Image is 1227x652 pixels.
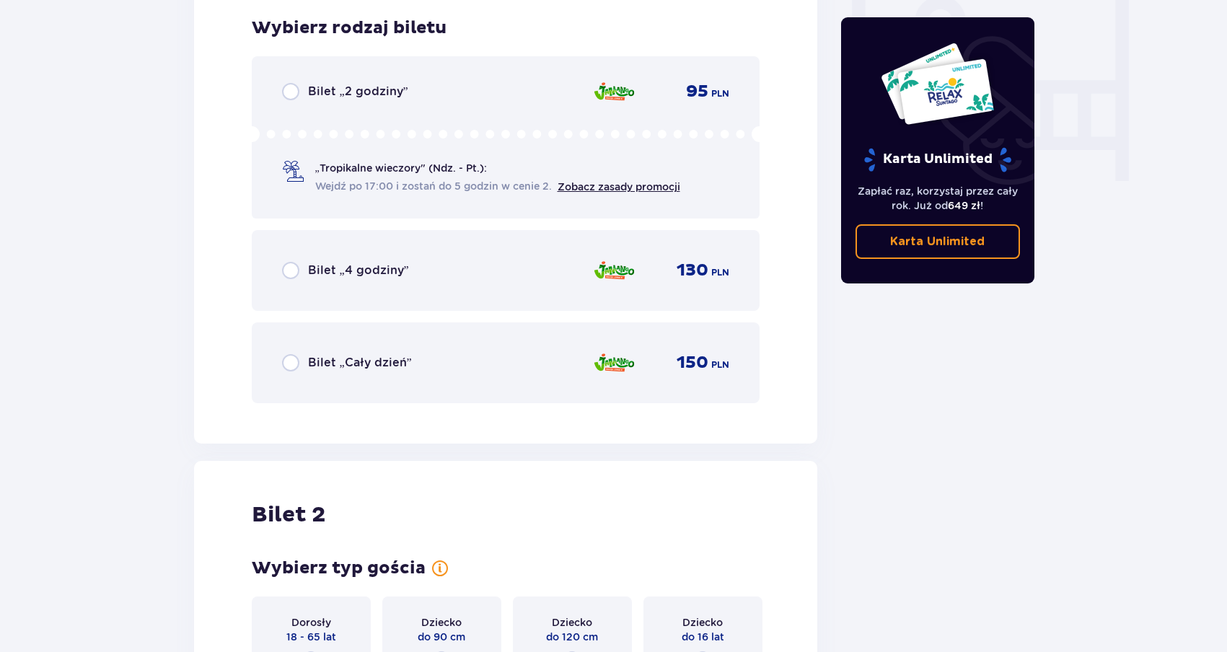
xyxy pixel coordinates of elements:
[863,147,1013,172] p: Karta Unlimited
[418,630,465,644] p: do 90 cm
[593,76,636,107] img: zone logo
[711,87,729,100] p: PLN
[890,234,985,250] p: Karta Unlimited
[308,263,409,278] p: Bilet „4 godziny”
[682,615,723,630] p: Dziecko
[315,179,552,193] span: Wejdź po 17:00 i zostań do 5 godzin w cenie 2.
[552,615,592,630] p: Dziecko
[315,161,487,175] p: „Tropikalne wieczory" (Ndz. - Pt.):
[252,17,447,39] p: Wybierz rodzaj biletu
[308,355,412,371] p: Bilet „Cały dzień”
[711,358,729,371] p: PLN
[308,84,408,100] p: Bilet „2 godziny”
[686,81,708,102] p: 95
[593,255,636,286] img: zone logo
[677,352,708,374] p: 150
[677,260,708,281] p: 130
[252,501,325,529] p: Bilet 2
[252,558,426,579] p: Wybierz typ gościa
[558,181,680,193] a: Zobacz zasady promocji
[286,630,336,644] p: 18 - 65 lat
[948,200,980,211] span: 649 zł
[291,615,331,630] p: Dorosły
[682,630,724,644] p: do 16 lat
[546,630,598,644] p: do 120 cm
[593,348,636,378] img: zone logo
[421,615,462,630] p: Dziecko
[856,224,1020,259] a: Karta Unlimited
[711,266,729,279] p: PLN
[856,184,1020,213] p: Zapłać raz, korzystaj przez cały rok. Już od !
